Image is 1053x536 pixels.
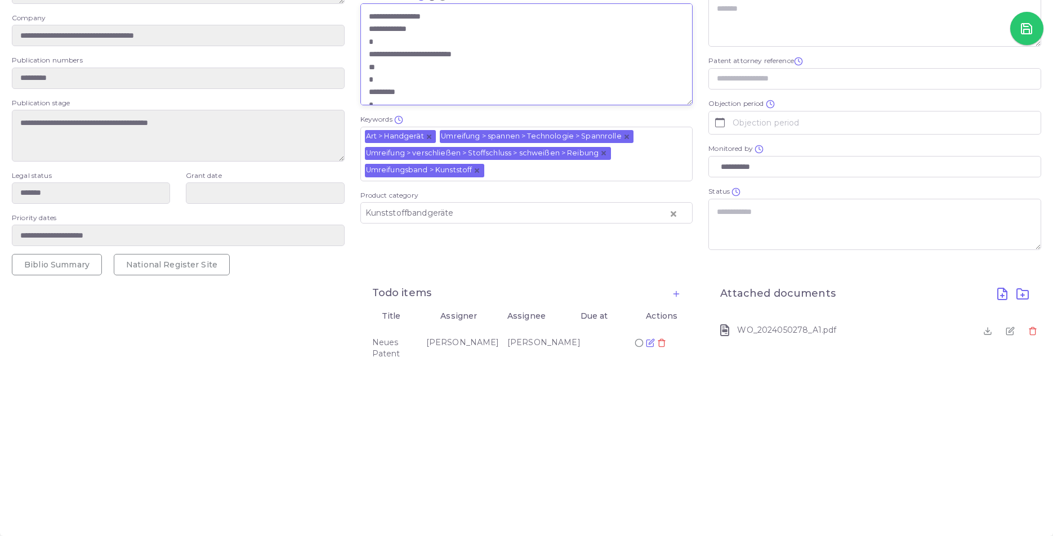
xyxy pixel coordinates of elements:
[561,311,627,321] h6: Due at
[372,337,400,359] span: Neues Patent
[372,311,411,321] h6: Title
[624,134,630,140] button: Deselect Umreifung > spannen > Technologie > Spannrolle
[426,311,492,321] h6: Assigner
[12,98,70,108] label: Publication stage
[360,127,693,181] div: Search for option
[12,171,52,180] label: Legal status
[360,190,418,200] label: Product category
[642,311,681,321] h6: Actions
[12,254,102,275] a: Biblio Summary
[457,206,668,221] input: Search for option
[720,324,975,336] p: WO_2024050278_A1.pdf
[360,115,392,123] span: Select the most precise available keywords.
[731,111,1041,134] label: Objection period
[671,207,676,218] button: Clear Selected
[12,213,56,222] label: Priority dates
[440,130,633,143] span: Umreifung > spannen > Technologie > Spannrolle
[708,99,764,108] span: Europe: 9 months after Grant Date
[114,254,230,275] a: National Register Site
[365,147,611,160] span: Umreifung > verschließen > Stoffschluss > schweißen > Reibung
[485,163,678,178] input: Search for option
[12,55,83,65] label: Publication numbers
[426,134,432,140] button: Deselect Art > Handgerät
[708,56,803,66] label: Patent attorney reference
[709,111,731,134] button: calendar
[426,337,499,347] span: [PERSON_NAME]
[507,311,546,321] h6: Assignee
[474,168,480,173] button: Deselect Umreifungsband > Kunststoff
[12,13,46,23] label: Company
[365,164,484,177] span: Umreifungsband > Kunststoff
[365,130,436,143] span: Art > Handgerät
[601,150,606,156] button: Deselect Umreifung > verschließen > Stoffschluss > schweißen > Reibung
[507,337,581,347] span: [PERSON_NAME]
[717,159,1027,175] input: Search for option
[708,187,730,195] span: Last action carried out. (e.g.: Patent attorney filed opposition.)
[364,206,456,221] span: Kunststoffbandgeräte
[715,118,725,128] svg: calendar
[360,202,693,224] div: Search for option
[708,144,753,153] span: Who runs patent surveillance?
[720,288,836,300] h4: Attached documents
[186,171,221,180] label: Grant date
[708,156,1041,177] div: Search for option
[372,287,431,300] h4: Todo items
